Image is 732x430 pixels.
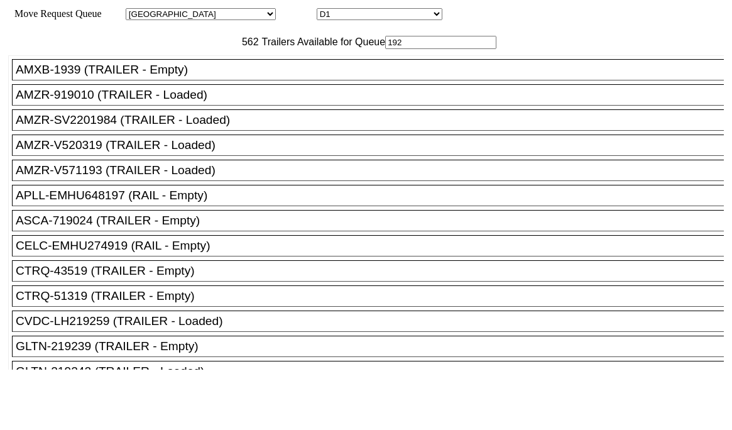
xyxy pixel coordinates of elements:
[8,8,102,19] span: Move Request Queue
[385,36,496,49] input: Filter Available Trailers
[16,163,731,177] div: AMZR-V571193 (TRAILER - Loaded)
[16,264,731,278] div: CTRQ-43519 (TRAILER - Empty)
[236,36,259,47] span: 562
[16,314,731,328] div: CVDC-LH219259 (TRAILER - Loaded)
[278,8,314,19] span: Location
[16,289,731,303] div: CTRQ-51319 (TRAILER - Empty)
[104,8,123,19] span: Area
[16,189,731,202] div: APLL-EMHU648197 (RAIL - Empty)
[16,138,731,152] div: AMZR-V520319 (TRAILER - Loaded)
[16,88,731,102] div: AMZR-919010 (TRAILER - Loaded)
[259,36,386,47] span: Trailers Available for Queue
[16,214,731,228] div: ASCA-719024 (TRAILER - Empty)
[16,113,731,127] div: AMZR-SV2201984 (TRAILER - Loaded)
[16,365,731,378] div: GLTN-219242 (TRAILER - Loaded)
[16,63,731,77] div: AMXB-1939 (TRAILER - Empty)
[16,239,731,253] div: CELC-EMHU274919 (RAIL - Empty)
[16,339,731,353] div: GLTN-219239 (TRAILER - Empty)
